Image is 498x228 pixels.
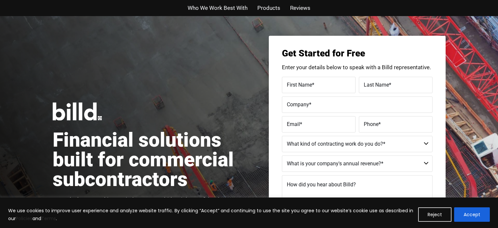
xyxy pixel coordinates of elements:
span: Unlock your working capital so you can bid on jobs confidently [61,196,222,204]
span: How did you hear about Billd? [287,181,356,188]
h3: Get Started for Free [282,49,433,58]
p: We use cookies to improve user experience and analyze website traffic. By clicking “Accept” and c... [8,207,413,222]
span: Email [287,121,300,127]
span: Phone [364,121,378,127]
span: First Name [287,81,312,88]
button: Accept [454,207,490,222]
button: Reject [418,207,452,222]
a: Policies [16,215,32,222]
p: Enter your details below to speak with a Billd representative. [282,65,433,70]
span: Last Name [364,81,389,88]
a: Products [257,3,280,13]
a: Reviews [290,3,310,13]
h1: Financial solutions built for commercial subcontractors [53,130,249,189]
a: Terms [41,215,56,222]
a: Who We Work Best With [188,3,248,13]
span: Company [287,101,309,107]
